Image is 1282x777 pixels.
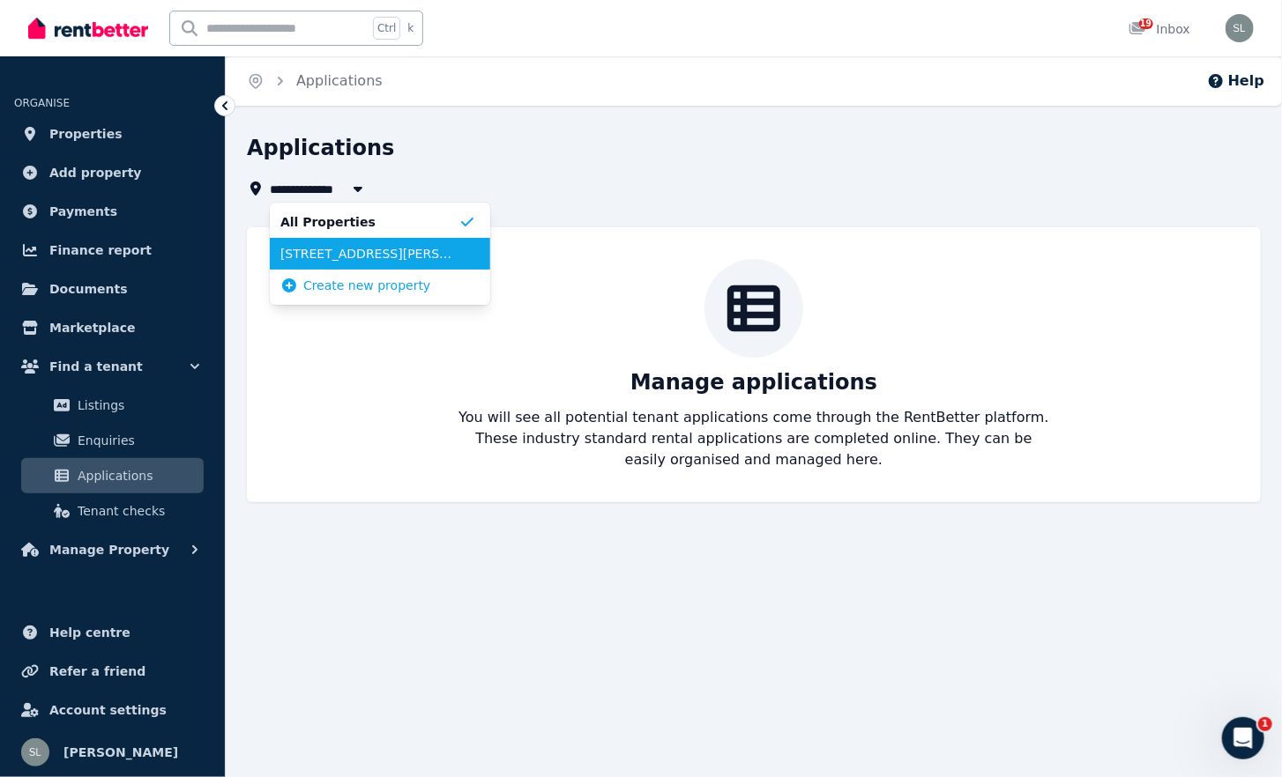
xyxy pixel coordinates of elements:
[247,134,394,162] h1: Applications
[1222,717,1264,759] iframe: Intercom live chat
[49,539,169,560] span: Manage Property
[49,622,130,643] span: Help centre
[14,271,211,307] a: Documents
[49,317,135,338] span: Marketplace
[14,310,211,345] a: Marketplace
[63,742,178,763] span: [PERSON_NAME]
[14,116,211,152] a: Properties
[14,233,211,268] a: Finance report
[303,277,430,294] span: Create new property
[78,430,197,451] span: Enquiries
[280,213,458,231] span: All Properties
[14,349,211,384] button: Find a tenant
[1226,14,1254,42] img: Sam Lee
[49,661,145,682] span: Refer a friend
[49,278,128,300] span: Documents
[1129,20,1190,38] div: Inbox
[21,738,49,766] img: Sam Lee
[1139,18,1153,29] span: 19
[1258,717,1272,731] span: 1
[49,162,142,183] span: Add property
[21,458,204,493] a: Applications
[28,15,148,41] img: RentBetter
[49,240,152,261] span: Finance report
[49,699,167,721] span: Account settings
[78,500,197,522] span: Tenant checks
[458,407,1050,470] p: You will see all potential tenant applications come through the RentBetter platform. These indust...
[21,388,204,423] a: Listings
[407,21,414,35] span: k
[78,395,197,416] span: Listings
[226,56,404,106] nav: Breadcrumb
[14,692,211,728] a: Account settings
[296,72,383,89] a: Applications
[14,155,211,190] a: Add property
[280,245,458,263] span: [STREET_ADDRESS][PERSON_NAME]
[49,356,143,377] span: Find a tenant
[21,423,204,458] a: Enquiries
[630,368,877,396] p: Manage applications
[14,654,211,689] a: Refer a friend
[21,493,204,529] a: Tenant checks
[1207,70,1264,92] button: Help
[14,532,211,567] button: Manage Property
[14,615,211,650] a: Help centre
[373,17,400,40] span: Ctrl
[49,123,123,144] span: Properties
[49,201,117,222] span: Payments
[14,194,211,229] a: Payments
[14,97,70,109] span: ORGANISE
[78,465,197,486] span: Applications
